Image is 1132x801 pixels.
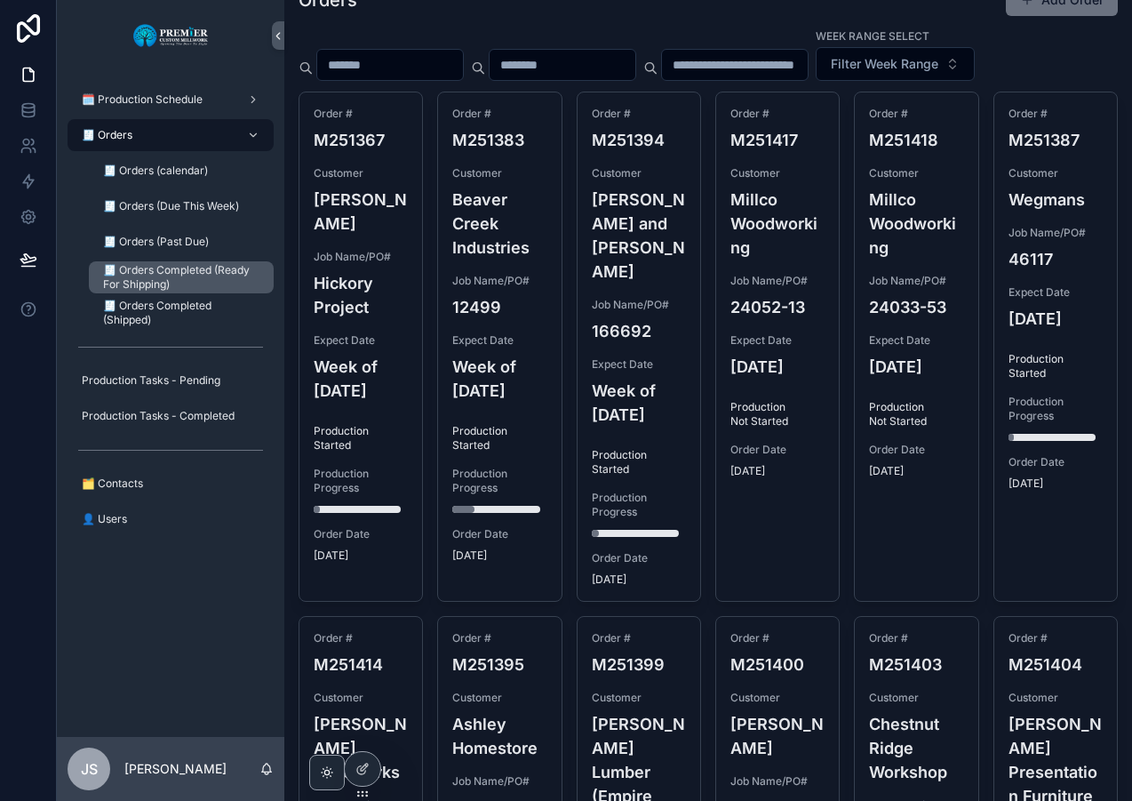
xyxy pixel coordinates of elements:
span: Job Name/PO# [314,250,408,264]
a: 🧾 Orders (calendar) [89,155,274,187]
span: Job Name/PO# [730,274,825,288]
h4: Beaver Creek Industries [452,188,546,260]
a: Order #M251394Customer[PERSON_NAME] and [PERSON_NAME]Job Name/PO#166692Expect DateWeek of [DATE]P... [577,92,701,602]
div: scrollable content [57,71,284,558]
span: 🧾 Orders [82,128,132,142]
h4: 166692 [592,319,686,343]
span: Job Name/PO# [452,774,546,789]
button: Select Button [816,47,975,81]
a: Order #M251418CustomerMillco WoodworkingJob Name/PO#24033-53Expect Date[DATE]Production Not Start... [854,92,978,602]
span: Order Date [730,443,825,457]
span: Order # [314,107,408,121]
span: Job Name/PO# [869,274,963,288]
h4: [DATE] [730,355,825,379]
span: Production Started [452,424,546,453]
span: Order # [592,631,686,645]
span: [DATE] [869,464,963,478]
span: Expect Date [869,333,963,348]
span: Production Tasks - Pending [82,373,220,388]
span: Production Progress [1008,395,1103,423]
h4: M251418 [869,128,963,152]
span: Order Date [314,527,408,541]
h4: [DATE] [869,355,963,379]
span: Expect Date [592,357,686,372]
span: Production Tasks - Completed [82,409,235,423]
span: Customer [314,691,408,705]
span: Job Name/PO# [592,298,686,312]
span: [DATE] [314,549,408,563]
p: [PERSON_NAME] [124,760,227,778]
img: App logo [132,21,210,50]
span: 🧾 Orders Completed (Shipped) [103,299,256,327]
span: 🧾 Orders (Due This Week) [103,199,239,213]
a: 🧾 Orders Completed (Shipped) [89,297,274,329]
h4: M251383 [452,128,546,152]
span: Order Date [592,551,686,565]
h4: [DATE] [1008,307,1103,331]
span: Order # [452,631,546,645]
h4: Millco Woodworking [869,188,963,260]
span: Customer [869,166,963,180]
h4: M251400 [730,653,825,677]
a: 🧾 Orders [68,119,274,151]
span: Customer [730,691,825,705]
a: Production Tasks - Completed [68,400,274,432]
label: Week Range Select [816,28,929,44]
h4: Week of [DATE] [452,355,546,403]
span: Customer [1008,691,1103,705]
h4: [PERSON_NAME] [314,188,408,236]
span: Expect Date [1008,285,1103,300]
span: 🗓️ Production Schedule [82,92,203,107]
span: Production Started [592,448,686,477]
a: 🗂️ Contacts [68,468,274,500]
span: Production Progress [592,491,686,519]
span: 🧾 Orders (Past Due) [103,235,209,249]
span: 🗂️ Contacts [82,477,143,491]
span: Customer [869,691,963,705]
span: Order # [1008,107,1103,121]
span: Customer [592,691,686,705]
a: Order #M251417CustomerMillco WoodworkingJob Name/PO#24052-13Expect Date[DATE]Production Not Start... [715,92,840,602]
span: Production Progress [314,467,408,495]
span: Production Not Started [730,400,825,429]
h4: [PERSON_NAME] and [PERSON_NAME] [592,188,686,284]
span: [DATE] [1008,477,1103,491]
h4: Hickory Project [314,271,408,319]
span: Production Started [314,424,408,453]
span: Order # [314,631,408,645]
h4: M251414 [314,653,408,677]
span: Expect Date [452,333,546,348]
a: Production Tasks - Pending [68,364,274,396]
span: Customer [452,691,546,705]
span: Expect Date [730,333,825,348]
a: 👤 Users [68,503,274,535]
span: Order # [730,631,825,645]
h4: M251404 [1008,653,1103,677]
a: Order #M251367Customer[PERSON_NAME]Job Name/PO#Hickory ProjectExpect DateWeek of [DATE]Production... [299,92,423,602]
span: [DATE] [730,464,825,478]
h4: [PERSON_NAME] Caseworks [314,712,408,784]
h4: [PERSON_NAME] [730,712,825,760]
span: Job Name/PO# [452,274,546,288]
span: 👤 Users [82,512,127,526]
h4: M251394 [592,128,686,152]
h4: M251399 [592,653,686,677]
span: Customer [1008,166,1103,180]
span: Expect Date [314,333,408,348]
h4: Chestnut Ridge Workshop [869,712,963,784]
span: Order # [730,107,825,121]
span: Order Date [452,527,546,541]
h4: 24052-13 [730,295,825,319]
h4: 12499 [452,295,546,319]
span: Order # [869,107,963,121]
span: 🧾 Orders Completed (Ready For Shipping) [103,263,256,292]
span: JS [81,758,98,780]
span: Job Name/PO# [730,774,825,789]
h4: Week of [DATE] [314,355,408,403]
span: [DATE] [452,549,546,563]
a: 🗓️ Production Schedule [68,84,274,116]
span: 🧾 Orders (calendar) [103,164,208,178]
a: Order #M251383CustomerBeaver Creek IndustriesJob Name/PO#12499Expect DateWeek of [DATE]Production... [437,92,562,602]
span: Order # [452,107,546,121]
span: Job Name/PO# [1008,226,1103,240]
